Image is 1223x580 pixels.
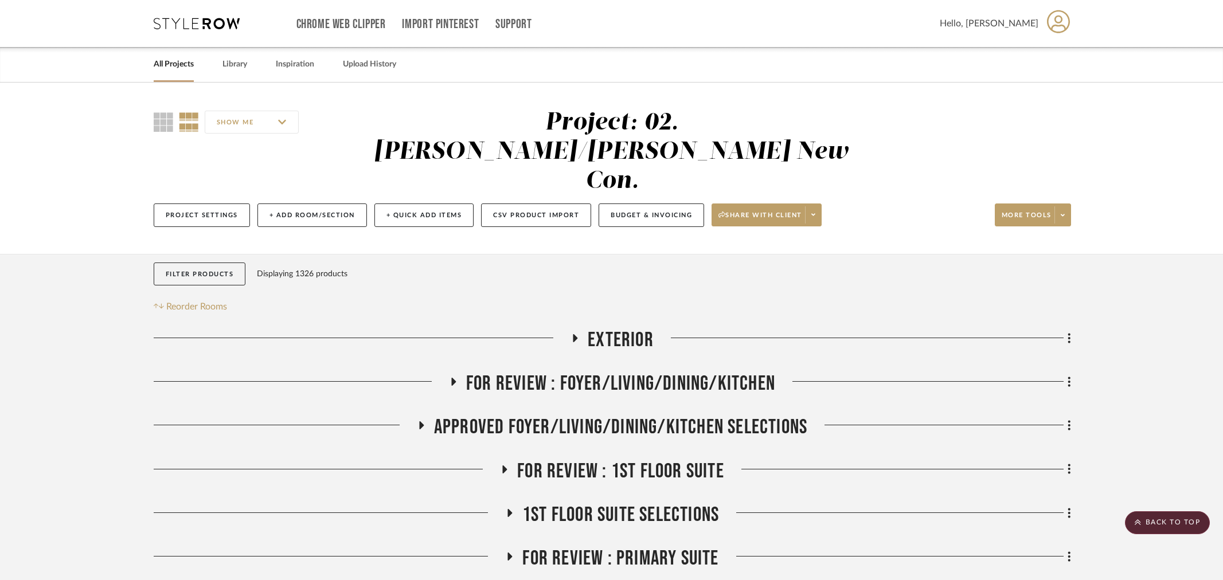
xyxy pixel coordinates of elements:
button: Project Settings [154,203,250,227]
span: APPROVED FOYER/LIVING/DINING/KITCHEN SELECTIONS [434,415,807,440]
button: CSV Product Import [481,203,591,227]
button: More tools [995,203,1071,226]
div: Displaying 1326 products [257,262,347,285]
div: Project: 02. [PERSON_NAME]/[PERSON_NAME] New Con. [374,111,850,193]
span: Hello, [PERSON_NAME] [940,17,1038,30]
button: Filter Products [154,262,246,286]
a: Inspiration [276,57,314,72]
span: Exterior [588,328,654,352]
scroll-to-top-button: BACK TO TOP [1125,511,1210,534]
a: Library [222,57,247,72]
button: + Quick Add Items [374,203,474,227]
span: More tools [1002,211,1052,228]
button: Share with client [712,203,822,226]
button: Reorder Rooms [154,300,228,313]
span: Reorder Rooms [166,300,227,313]
span: 1st Floor Suite Selections [522,503,719,527]
span: Share with client [718,211,802,228]
span: FOR REVIEW : Foyer/Living/Dining/Kitchen [466,371,775,396]
span: FOR REVIEW : 1st Floor Suite [517,459,724,484]
a: All Projects [154,57,194,72]
a: Upload History [343,57,396,72]
a: Chrome Web Clipper [296,19,386,29]
a: Support [495,19,532,29]
button: + Add Room/Section [257,203,367,227]
button: Budget & Invoicing [599,203,704,227]
span: FOR REVIEW : Primary Suite [522,546,718,571]
a: Import Pinterest [402,19,479,29]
